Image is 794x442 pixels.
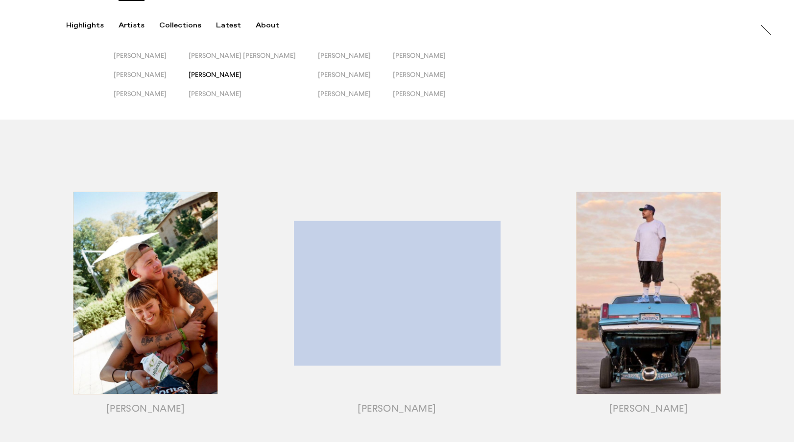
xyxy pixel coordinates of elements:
button: Highlights [66,21,119,30]
button: [PERSON_NAME] [318,51,393,71]
button: [PERSON_NAME] [114,90,189,109]
button: Collections [159,21,216,30]
button: [PERSON_NAME] [189,90,318,109]
div: Collections [159,21,201,30]
button: [PERSON_NAME] [393,90,468,109]
button: [PERSON_NAME] [393,71,468,90]
span: [PERSON_NAME] [393,90,446,98]
div: Artists [119,21,144,30]
button: [PERSON_NAME] [318,71,393,90]
span: [PERSON_NAME] [114,71,167,78]
button: Artists [119,21,159,30]
div: About [256,21,279,30]
span: [PERSON_NAME] [393,71,446,78]
span: [PERSON_NAME] [318,71,371,78]
button: [PERSON_NAME] [114,71,189,90]
span: [PERSON_NAME] [189,90,241,98]
button: [PERSON_NAME] [393,51,468,71]
button: About [256,21,294,30]
span: [PERSON_NAME] [114,51,167,59]
span: [PERSON_NAME] [189,71,241,78]
button: [PERSON_NAME] [318,90,393,109]
span: [PERSON_NAME] [PERSON_NAME] [189,51,296,59]
span: [PERSON_NAME] [318,51,371,59]
div: Latest [216,21,241,30]
span: [PERSON_NAME] [393,51,446,59]
span: [PERSON_NAME] [114,90,167,98]
button: [PERSON_NAME] [114,51,189,71]
button: Latest [216,21,256,30]
button: [PERSON_NAME] [PERSON_NAME] [189,51,318,71]
button: [PERSON_NAME] [189,71,318,90]
span: [PERSON_NAME] [318,90,371,98]
div: Highlights [66,21,104,30]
